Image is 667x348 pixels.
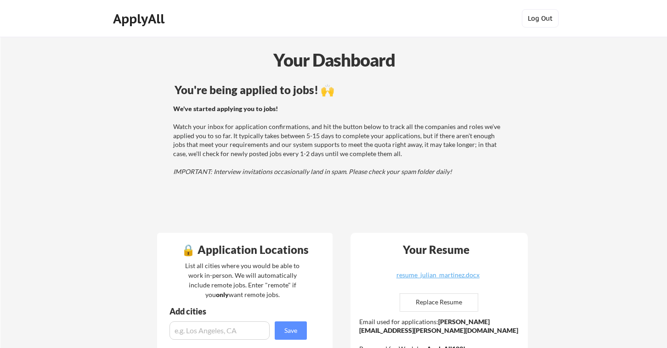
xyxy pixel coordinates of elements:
[1,47,667,73] div: Your Dashboard
[275,321,307,340] button: Save
[390,244,481,255] div: Your Resume
[522,9,559,28] button: Log Out
[113,11,167,27] div: ApplyAll
[179,261,305,299] div: List all cities where you would be able to work in-person. We will automatically include remote j...
[383,272,492,286] a: resume_julian_martinez.docx
[173,105,278,112] strong: We've started applying you to jobs!
[170,321,270,340] input: e.g. Los Angeles, CA
[359,318,518,335] strong: [PERSON_NAME][EMAIL_ADDRESS][PERSON_NAME][DOMAIN_NAME]
[173,104,504,176] div: Watch your inbox for application confirmations, and hit the button below to track all the compani...
[159,244,330,255] div: 🔒 Application Locations
[216,291,229,298] strong: only
[170,307,309,315] div: Add cities
[383,272,492,278] div: resume_julian_martinez.docx
[175,84,506,95] div: You're being applied to jobs! 🙌
[173,168,452,175] em: IMPORTANT: Interview invitations occasionally land in spam. Please check your spam folder daily!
